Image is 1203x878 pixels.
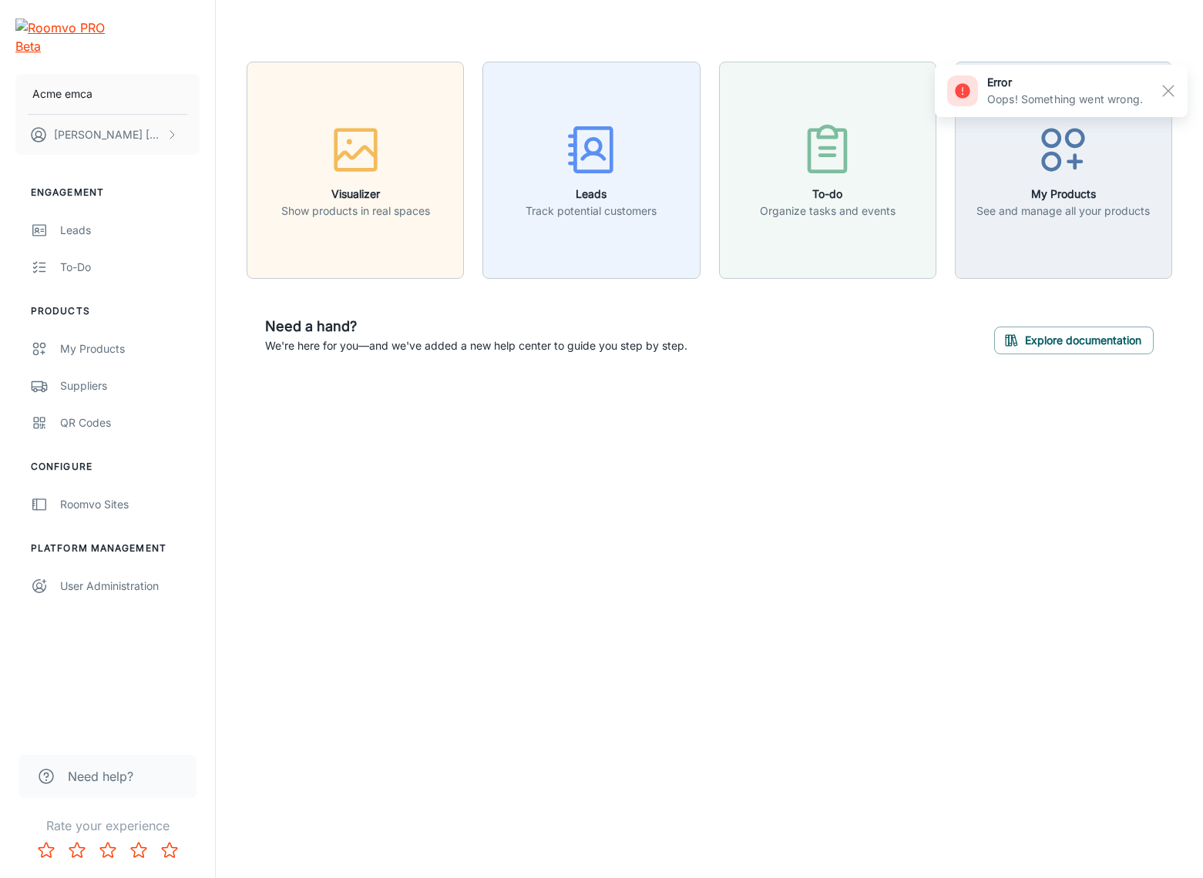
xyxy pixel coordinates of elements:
h6: Visualizer [281,186,430,203]
button: VisualizerShow products in real spaces [247,62,464,279]
button: To-doOrganize tasks and events [719,62,936,279]
p: Track potential customers [526,203,657,219]
p: [PERSON_NAME] [PERSON_NAME] [54,126,163,143]
a: My ProductsSee and manage all your products [955,162,1172,177]
div: QR Codes [60,414,200,431]
h6: Leads [526,186,657,203]
a: Explore documentation [994,332,1154,347]
p: Organize tasks and events [760,203,896,219]
img: Roomvo PRO Beta [15,18,110,55]
p: See and manage all your products [976,203,1150,219]
button: LeadsTrack potential customers [482,62,700,279]
h6: To-do [760,186,896,203]
button: Explore documentation [994,327,1154,354]
a: To-doOrganize tasks and events [719,162,936,177]
div: My Products [60,340,200,357]
h6: My Products [976,186,1150,203]
p: Oops! Something went wrong. [987,91,1143,108]
button: My ProductsSee and manage all your products [955,62,1172,279]
h6: error [987,74,1143,91]
p: We're here for you—and we've added a new help center to guide you step by step. [265,337,687,354]
button: Acme emca [15,74,200,114]
div: Leads [60,222,200,239]
h6: Need a hand? [265,316,687,337]
p: Show products in real spaces [281,203,430,219]
div: To-do [60,259,200,276]
p: Acme emca [32,85,92,102]
div: Suppliers [60,377,200,394]
a: LeadsTrack potential customers [482,162,700,177]
button: [PERSON_NAME] [PERSON_NAME] [15,115,200,155]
